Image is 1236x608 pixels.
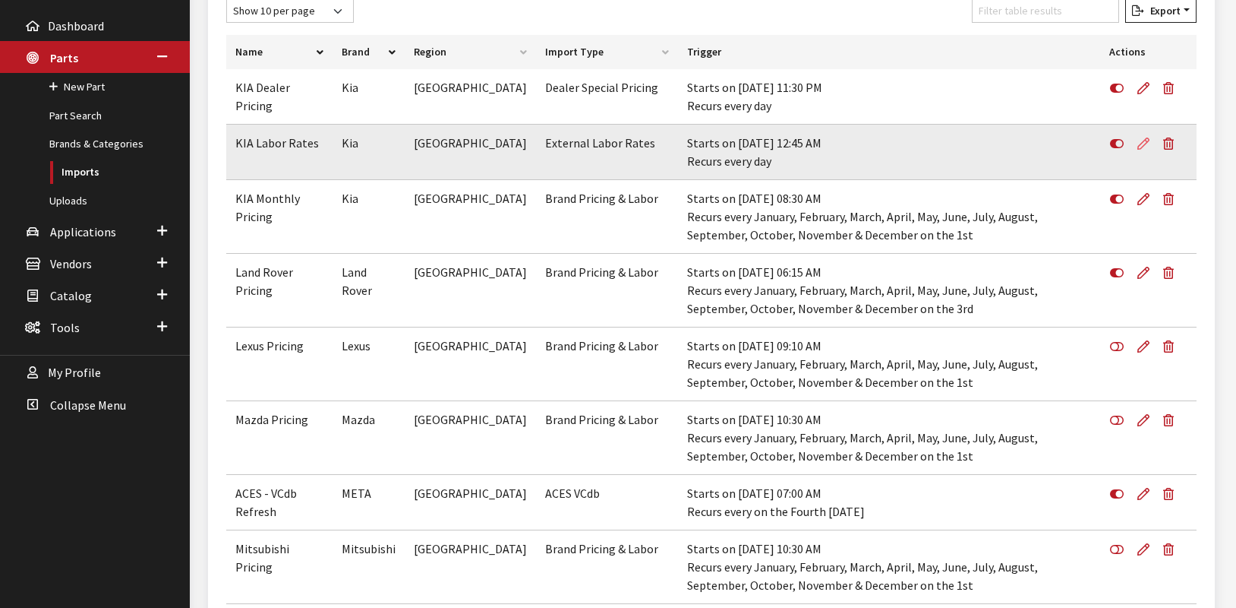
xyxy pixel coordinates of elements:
span: Applications [50,224,116,239]
td: [GEOGRAPHIC_DATA] [405,530,536,604]
td: Lexus Pricing [226,328,333,401]
td: [GEOGRAPHIC_DATA] [405,401,536,475]
button: Delete Definition [1156,69,1187,107]
span: External Labor Rates [545,135,655,150]
a: Edit Definition [1130,475,1156,513]
th: Brand: activate to sort column descending [333,35,405,69]
span: Starts on [DATE] 07:00 AM Recurs every on the Fourth [DATE] [687,486,865,519]
button: Delete Definition [1156,180,1187,218]
td: [GEOGRAPHIC_DATA] [405,328,536,401]
span: Brand Pricing & Labor [545,412,658,427]
a: Edit Definition [1130,530,1156,568]
span: Collapse Menu [50,397,126,413]
td: [GEOGRAPHIC_DATA] [405,254,536,328]
span: ACES VCdb [545,486,600,501]
span: Starts on [DATE] 08:30 AM Recurs every January, February, March, April, May, June, July, August, ... [687,191,1038,242]
td: Mitsubishi [333,530,405,604]
button: Delete Definition [1156,401,1187,439]
span: Dealer Special Pricing [545,80,658,95]
button: Delete Definition [1156,125,1187,163]
td: Mazda Pricing [226,401,333,475]
a: Edit Definition [1130,125,1156,163]
button: Delete Definition [1156,530,1187,568]
a: Edit Definition [1130,254,1156,292]
td: Kia [333,180,405,254]
span: Export [1144,4,1181,17]
td: Mazda [333,401,405,475]
span: Brand Pricing & Labor [545,338,658,353]
button: Delete Definition [1156,328,1187,366]
td: KIA Monthly Pricing [226,180,333,254]
span: Starts on [DATE] 12:45 AM Recurs every day [687,135,821,169]
button: Enable Definition [1109,401,1130,439]
td: [GEOGRAPHIC_DATA] [405,69,536,125]
span: Catalog [50,288,92,303]
span: Starts on [DATE] 09:10 AM Recurs every January, February, March, April, May, June, July, August, ... [687,338,1038,390]
td: META [333,475,405,530]
td: KIA Dealer Pricing [226,69,333,125]
a: Edit Definition [1130,180,1156,218]
td: Kia [333,125,405,180]
button: Delete Definition [1156,475,1187,513]
button: Disable Definition [1109,475,1130,513]
span: Starts on [DATE] 06:15 AM Recurs every January, February, March, April, May, June, July, August, ... [687,264,1038,316]
button: Disable Definition [1109,69,1130,107]
button: Disable Definition [1109,125,1130,163]
span: Starts on [DATE] 11:30 PM Recurs every day [687,80,822,113]
td: [GEOGRAPHIC_DATA] [405,180,536,254]
th: Trigger [678,35,1100,69]
button: Disable Definition [1109,180,1130,218]
td: Lexus [333,328,405,401]
th: Actions [1100,35,1197,69]
span: Brand Pricing & Labor [545,541,658,556]
span: My Profile [48,366,101,381]
span: Starts on [DATE] 10:30 AM Recurs every January, February, March, April, May, June, July, August, ... [687,412,1038,464]
td: [GEOGRAPHIC_DATA] [405,475,536,530]
span: Dashboard [48,18,104,33]
a: Edit Definition [1130,328,1156,366]
span: Tools [50,320,80,335]
td: Kia [333,69,405,125]
a: Edit Definition [1130,401,1156,439]
button: Enable Definition [1109,530,1130,568]
button: Enable Definition [1109,328,1130,366]
td: ACES - VCdb Refresh [226,475,333,530]
button: Delete Definition [1156,254,1187,292]
button: Disable Definition [1109,254,1130,292]
td: KIA Labor Rates [226,125,333,180]
span: Parts [50,50,78,65]
span: Brand Pricing & Labor [545,191,658,206]
th: Region: activate to sort column ascending [405,35,536,69]
td: Land Rover Pricing [226,254,333,328]
span: Brand Pricing & Labor [545,264,658,280]
td: [GEOGRAPHIC_DATA] [405,125,536,180]
span: Starts on [DATE] 10:30 AM Recurs every January, February, March, April, May, June, July, August, ... [687,541,1038,593]
a: Edit Definition [1130,69,1156,107]
td: Land Rover [333,254,405,328]
span: Vendors [50,256,92,271]
th: Name: activate to sort column ascending [226,35,333,69]
td: Mitsubishi Pricing [226,530,333,604]
th: Import Type: activate to sort column ascending [536,35,679,69]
